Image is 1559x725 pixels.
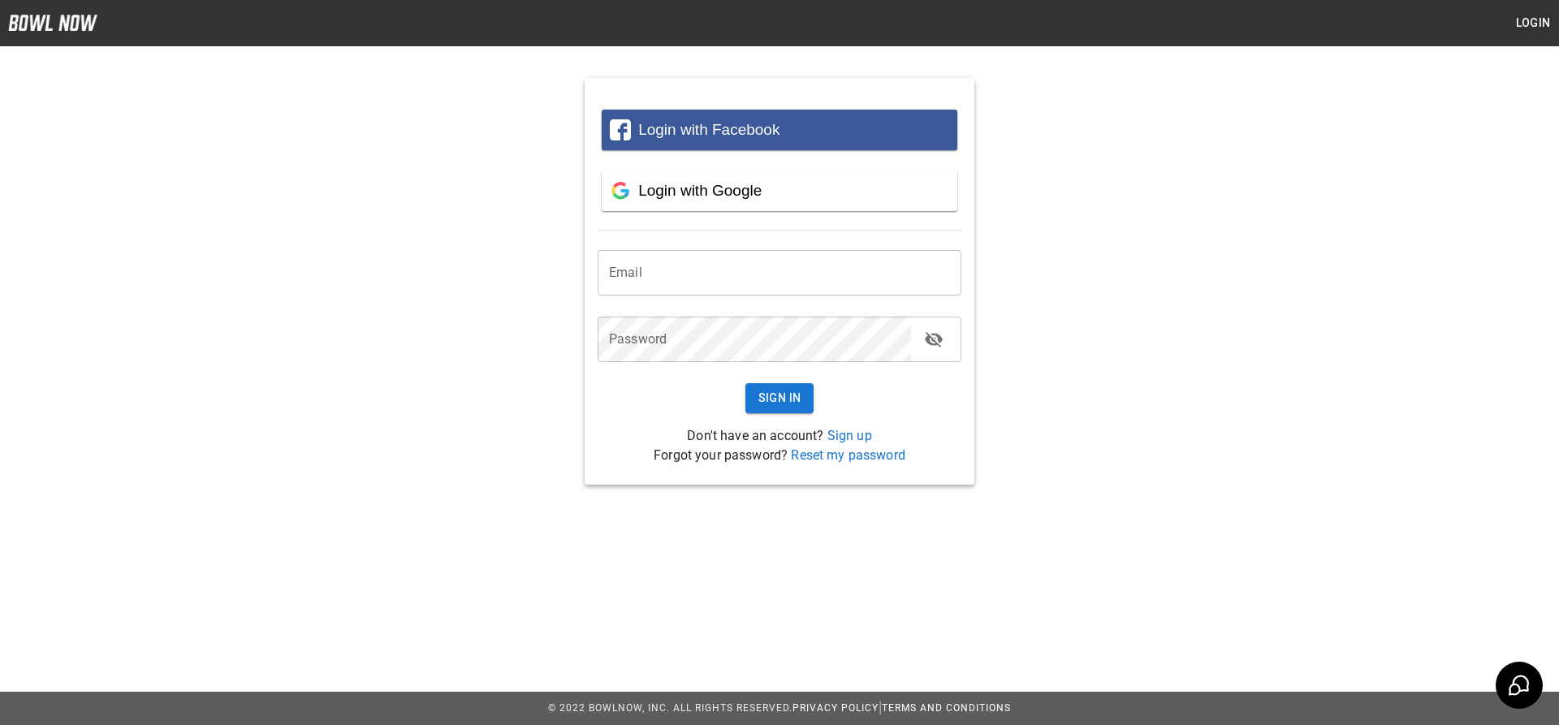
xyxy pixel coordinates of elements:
img: logo [8,15,97,31]
p: Forgot your password? [598,446,961,465]
button: Sign In [745,383,814,413]
span: Login with Facebook [638,121,779,138]
p: Don't have an account? [598,426,961,446]
span: © 2022 BowlNow, Inc. All Rights Reserved. [548,702,792,714]
a: Privacy Policy [792,702,879,714]
button: Login with Google [602,170,957,211]
button: toggle password visibility [918,323,950,356]
a: Reset my password [791,447,905,463]
button: Login [1507,8,1559,38]
span: Login with Google [638,182,762,199]
button: Login with Facebook [602,110,957,150]
a: Sign up [827,428,872,443]
a: Terms and Conditions [882,702,1011,714]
